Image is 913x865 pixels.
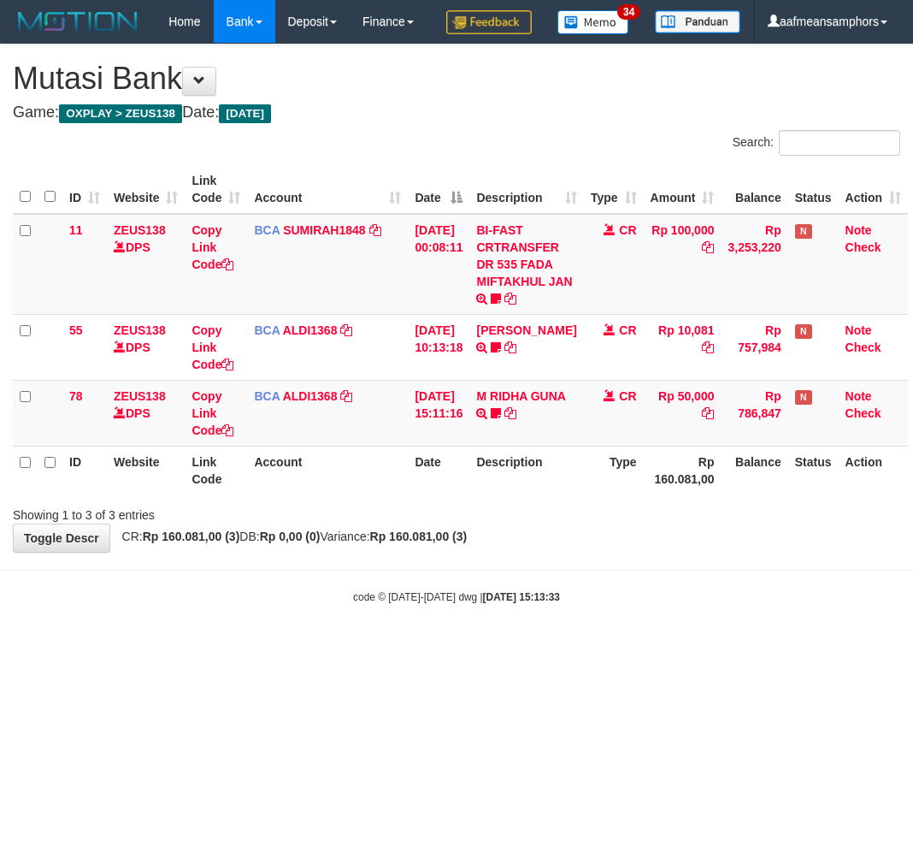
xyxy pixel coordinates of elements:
span: 11 [69,223,83,237]
th: Account [247,446,408,495]
strong: Rp 0,00 (0) [260,530,321,543]
span: CR [619,223,636,237]
span: 78 [69,389,83,403]
strong: Rp 160.081,00 (3) [143,530,240,543]
th: Status [788,446,839,495]
span: OXPLAY > ZEUS138 [59,104,182,123]
td: Rp 100,000 [644,214,722,315]
h4: Game: Date: [13,104,900,121]
img: Button%20Memo.svg [557,10,629,34]
a: ZEUS138 [114,223,166,237]
th: Link Code [185,446,247,495]
img: Feedback.jpg [446,10,532,34]
span: 34 [617,4,640,20]
a: Note [845,223,872,237]
input: Search: [779,130,900,156]
a: Copy Rp 100,000 to clipboard [702,240,714,254]
span: Has Note [795,224,812,239]
a: Copy BI-FAST CRTRANSFER DR 535 FADA MIFTAKHUL JAN to clipboard [504,292,516,305]
th: Rp 160.081,00 [644,446,722,495]
span: Has Note [795,390,812,405]
span: [DATE] [219,104,271,123]
a: Copy ALDI1368 to clipboard [340,323,352,337]
th: Link Code: activate to sort column ascending [185,165,247,214]
span: Has Note [795,324,812,339]
a: Check [845,240,881,254]
th: Account: activate to sort column ascending [247,165,408,214]
td: DPS [107,314,185,380]
a: ALDI1368 [283,389,338,403]
a: Copy Link Code [191,389,233,437]
a: M RIDHA GUNA [476,389,565,403]
a: Copy Link Code [191,323,233,371]
a: Copy SUMIRAH1848 to clipboard [369,223,381,237]
th: ID [62,446,107,495]
a: [PERSON_NAME] [476,323,576,337]
strong: Rp 160.081,00 (3) [370,530,468,543]
span: BCA [254,323,280,337]
a: Note [845,389,872,403]
th: Date: activate to sort column descending [408,165,469,214]
td: [DATE] 00:08:11 [408,214,469,315]
th: ID: activate to sort column ascending [62,165,107,214]
th: Description: activate to sort column ascending [469,165,583,214]
td: Rp 10,081 [644,314,722,380]
td: DPS [107,380,185,446]
a: Copy Rp 10,081 to clipboard [702,341,714,354]
span: CR [619,389,636,403]
div: Showing 1 to 3 of 3 entries [13,500,368,524]
a: Copy M RIDHA GUNA to clipboard [504,406,516,420]
a: ZEUS138 [114,389,166,403]
span: CR [619,323,636,337]
td: Rp 3,253,220 [721,214,787,315]
span: BCA [254,389,280,403]
th: Action [839,446,909,495]
th: Website: activate to sort column ascending [107,165,185,214]
td: Rp 50,000 [644,380,722,446]
a: Copy Link Code [191,223,233,271]
strong: [DATE] 15:13:33 [483,591,560,603]
th: Description [469,446,583,495]
a: Toggle Descr [13,524,110,553]
td: Rp 786,847 [721,380,787,446]
th: Balance [721,446,787,495]
a: Check [845,341,881,354]
img: panduan.png [655,10,740,33]
a: ZEUS138 [114,323,166,337]
td: [DATE] 15:11:16 [408,380,469,446]
th: Website [107,446,185,495]
img: MOTION_logo.png [13,9,143,34]
a: Copy ALDI1368 to clipboard [340,389,352,403]
th: Balance [721,165,787,214]
span: CR: DB: Variance: [114,530,468,543]
a: Note [845,323,872,337]
th: Type [584,446,644,495]
th: Type: activate to sort column ascending [584,165,644,214]
label: Search: [733,130,900,156]
h1: Mutasi Bank [13,62,900,96]
a: SUMIRAH1848 [283,223,365,237]
a: Check [845,406,881,420]
span: BCA [254,223,280,237]
td: Rp 757,984 [721,314,787,380]
a: Copy Rp 50,000 to clipboard [702,406,714,420]
th: Amount: activate to sort column ascending [644,165,722,214]
a: Copy FERLANDA EFRILIDIT to clipboard [504,341,516,354]
td: DPS [107,214,185,315]
span: 55 [69,323,83,337]
td: [DATE] 10:13:18 [408,314,469,380]
td: BI-FAST CRTRANSFER DR 535 FADA MIFTAKHUL JAN [469,214,583,315]
small: code © [DATE]-[DATE] dwg | [353,591,560,603]
th: Date [408,446,469,495]
th: Status [788,165,839,214]
a: ALDI1368 [283,323,338,337]
th: Action: activate to sort column ascending [839,165,909,214]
